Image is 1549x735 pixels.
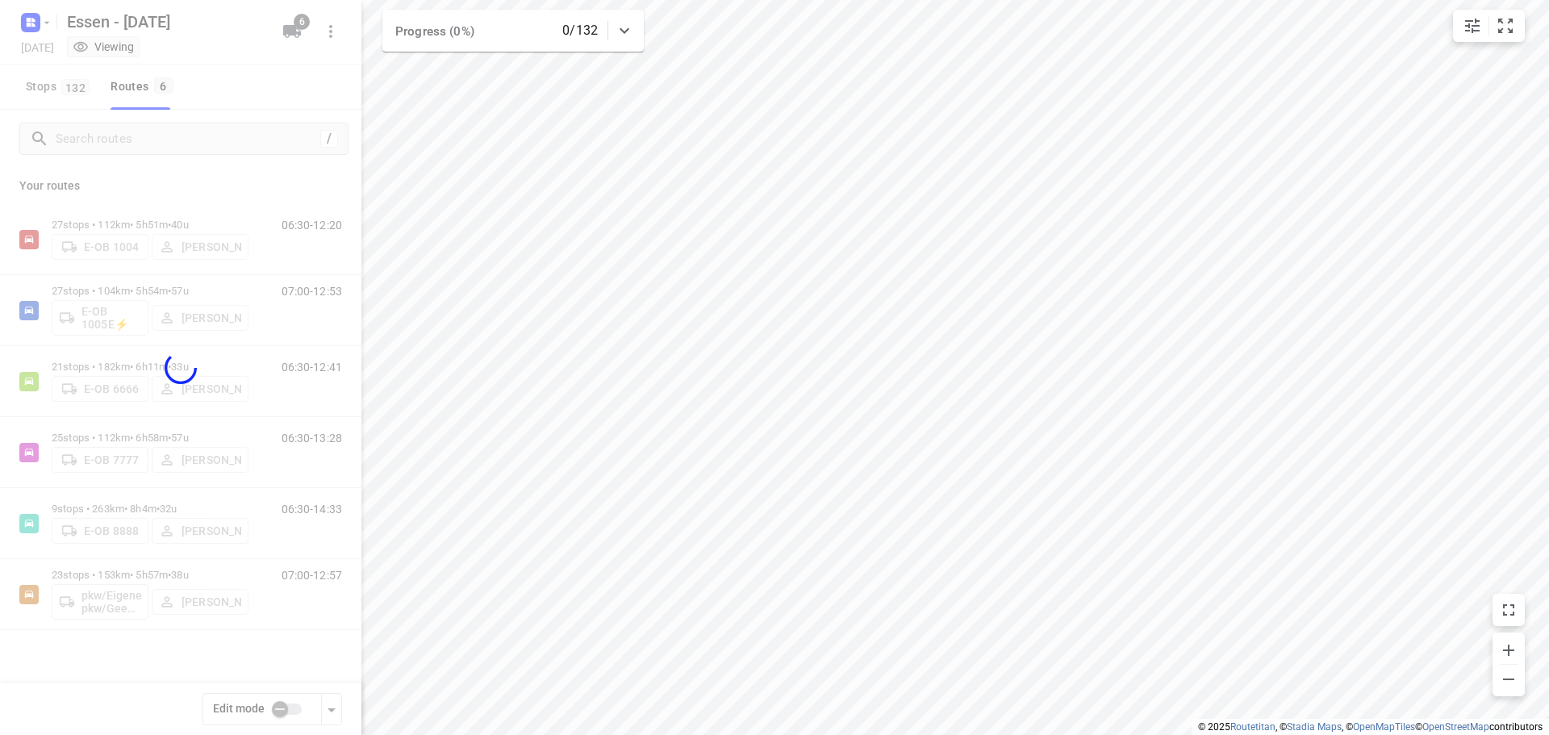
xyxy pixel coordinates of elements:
span: Progress (0%) [395,24,474,39]
a: Stadia Maps [1287,721,1342,733]
button: Fit zoom [1489,10,1522,42]
p: 0/132 [562,21,598,40]
li: © 2025 , © , © © contributors [1198,721,1543,733]
a: OpenMapTiles [1353,721,1415,733]
a: Routetitan [1230,721,1276,733]
button: Map settings [1456,10,1488,42]
a: OpenStreetMap [1422,721,1489,733]
div: Progress (0%)0/132 [382,10,644,52]
div: small contained button group [1453,10,1525,42]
